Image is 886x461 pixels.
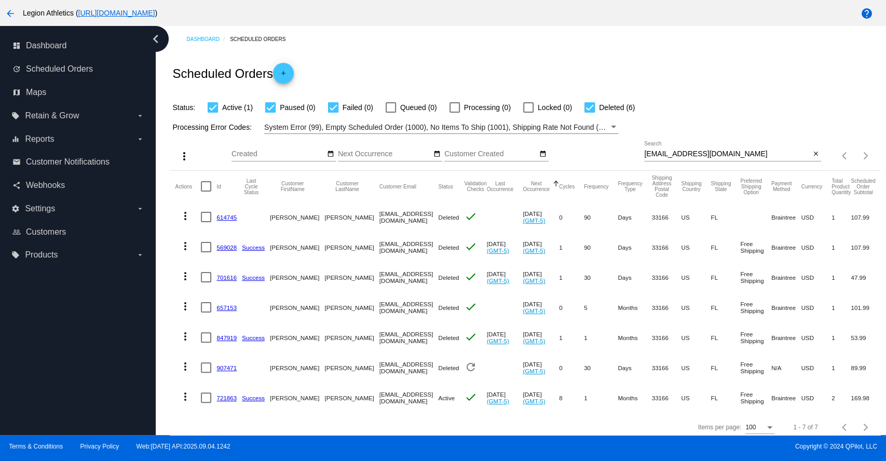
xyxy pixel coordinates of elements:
[523,292,559,322] mat-cell: [DATE]
[136,251,144,259] i: arrow_drop_down
[745,424,756,431] span: 100
[851,352,884,383] mat-cell: 89.99
[559,352,584,383] mat-cell: 0
[25,111,79,120] span: Retain & Grow
[855,417,876,438] button: Next page
[487,181,514,192] button: Change sorting for LastOccurrenceUtc
[324,232,379,262] mat-cell: [PERSON_NAME]
[23,9,157,17] span: Legion Athletics ( )
[835,417,855,438] button: Previous page
[11,205,20,213] i: settings
[324,181,370,192] button: Change sorting for CustomerLastName
[379,383,439,413] mat-cell: [EMAIL_ADDRESS][DOMAIN_NAME]
[835,145,855,166] button: Previous page
[832,202,851,232] mat-cell: 1
[523,322,559,352] mat-cell: [DATE]
[801,232,832,262] mat-cell: USD
[832,352,851,383] mat-cell: 1
[851,232,884,262] mat-cell: 107.99
[711,292,740,322] mat-cell: FL
[12,154,144,170] a: email Customer Notifications
[242,244,265,251] a: Success
[379,292,439,322] mat-cell: [EMAIL_ADDRESS][DOMAIN_NAME]
[464,361,476,373] mat-icon: refresh
[618,292,651,322] mat-cell: Months
[186,31,230,47] a: Dashboard
[559,322,584,352] mat-cell: 1
[771,202,801,232] mat-cell: Braintree
[832,383,851,413] mat-cell: 2
[487,277,509,284] a: (GMT-5)
[793,424,817,431] div: 1 - 7 of 7
[270,202,324,232] mat-cell: [PERSON_NAME]
[270,262,324,292] mat-cell: [PERSON_NAME]
[740,262,771,292] mat-cell: Free Shipping
[270,383,324,413] mat-cell: [PERSON_NAME]
[523,181,550,192] button: Change sorting for NextOccurrenceUtc
[270,322,324,352] mat-cell: [PERSON_NAME]
[464,171,486,202] mat-header-cell: Validation Checks
[651,175,672,198] button: Change sorting for ShippingPostcode
[216,364,237,371] a: 907471
[242,334,265,341] a: Success
[12,228,21,236] i: people_outline
[147,31,164,47] i: chevron_left
[487,232,523,262] mat-cell: [DATE]
[810,149,821,160] button: Clear
[9,443,63,450] a: Terms & Conditions
[523,232,559,262] mat-cell: [DATE]
[711,322,740,352] mat-cell: FL
[584,322,618,352] mat-cell: 1
[523,368,545,374] a: (GMT-5)
[12,181,21,189] i: share
[222,101,253,114] span: Active (1)
[464,240,476,253] mat-icon: check
[438,274,459,281] span: Deleted
[584,202,618,232] mat-cell: 90
[618,322,651,352] mat-cell: Months
[242,274,265,281] a: Success
[644,150,810,158] input: Search
[324,202,379,232] mat-cell: [PERSON_NAME]
[172,103,195,112] span: Status:
[851,383,884,413] mat-cell: 169.98
[270,292,324,322] mat-cell: [PERSON_NAME]
[711,202,740,232] mat-cell: FL
[216,214,237,221] a: 614745
[487,262,523,292] mat-cell: [DATE]
[230,31,295,47] a: Scheduled Orders
[771,322,801,352] mat-cell: Braintree
[523,262,559,292] mat-cell: [DATE]
[832,232,851,262] mat-cell: 1
[25,250,58,260] span: Products
[584,383,618,413] mat-cell: 1
[438,244,459,251] span: Deleted
[231,150,325,158] input: Created
[379,202,439,232] mat-cell: [EMAIL_ADDRESS][DOMAIN_NAME]
[711,352,740,383] mat-cell: FL
[771,352,801,383] mat-cell: N/A
[12,177,144,194] a: share Webhooks
[12,37,144,54] a: dashboard Dashboard
[26,64,93,74] span: Scheduled Orders
[433,150,440,158] mat-icon: date_range
[11,112,20,120] i: local_offer
[832,262,851,292] mat-cell: 1
[618,232,651,262] mat-cell: Days
[740,232,771,262] mat-cell: Free Shipping
[179,390,192,403] mat-icon: more_vert
[771,383,801,413] mat-cell: Braintree
[12,84,144,101] a: map Maps
[379,262,439,292] mat-cell: [EMAIL_ADDRESS][DOMAIN_NAME]
[832,322,851,352] mat-cell: 1
[523,307,545,314] a: (GMT-5)
[801,322,832,352] mat-cell: USD
[651,262,681,292] mat-cell: 33166
[270,181,315,192] button: Change sorting for CustomerFirstName
[523,217,545,224] a: (GMT-5)
[523,202,559,232] mat-cell: [DATE]
[487,398,509,404] a: (GMT-5)
[172,63,293,84] h2: Scheduled Orders
[861,7,873,20] mat-icon: help
[216,183,221,189] button: Change sorting for Id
